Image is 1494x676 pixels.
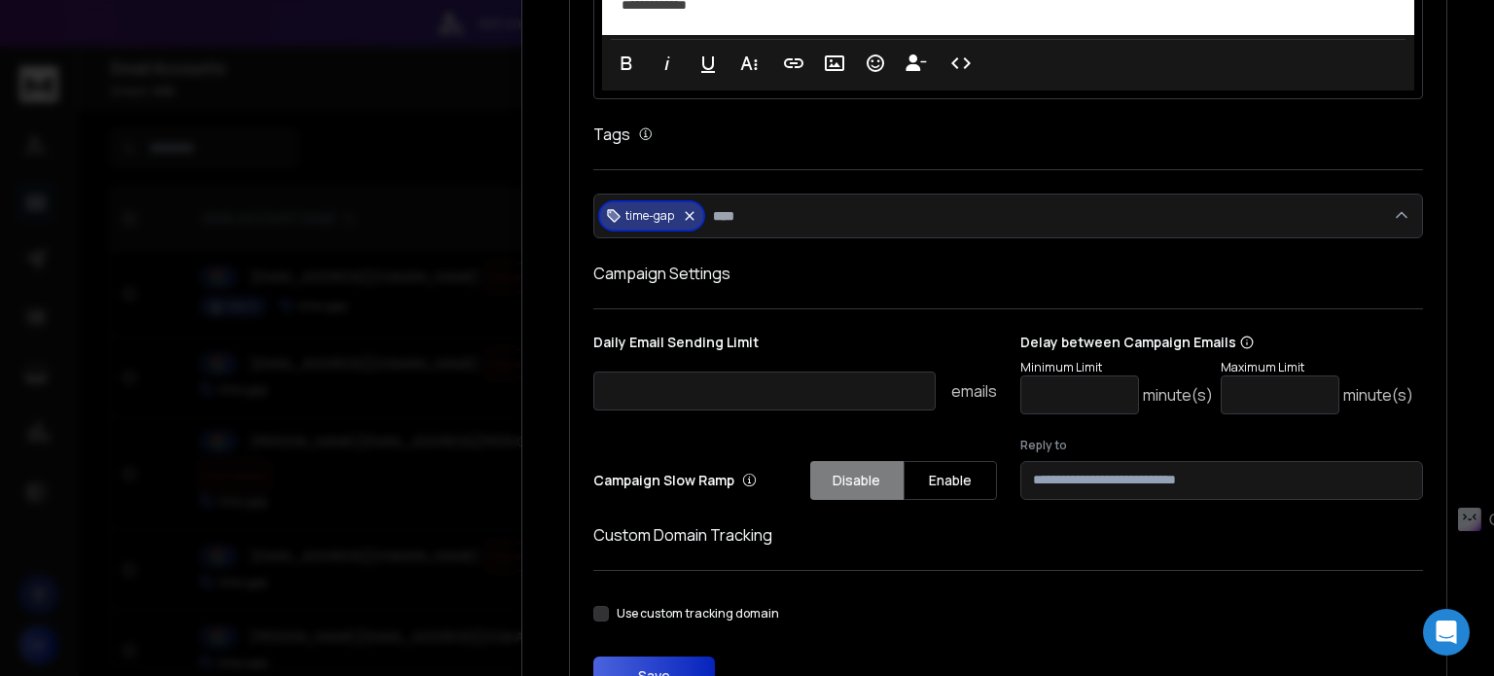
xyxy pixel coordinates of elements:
[593,523,1423,547] h1: Custom Domain Tracking
[898,44,935,83] button: Insert Unsubscribe Link
[943,44,979,83] button: Code View
[1020,360,1213,375] p: Minimum Limit
[857,44,894,83] button: Emoticons
[810,461,904,500] button: Disable
[593,123,630,146] h1: Tags
[951,379,997,403] p: emails
[1020,333,1413,352] p: Delay between Campaign Emails
[1423,609,1470,656] div: Open Intercom Messenger
[904,461,997,500] button: Enable
[625,208,674,224] p: time-gap
[593,471,757,490] p: Campaign Slow Ramp
[816,44,853,83] button: Insert Image (Ctrl+P)
[593,333,997,360] p: Daily Email Sending Limit
[1020,438,1424,453] label: Reply to
[649,44,686,83] button: Italic (Ctrl+I)
[617,606,779,622] label: Use custom tracking domain
[593,262,1423,285] h1: Campaign Settings
[1143,383,1213,407] p: minute(s)
[1221,360,1413,375] p: Maximum Limit
[690,44,727,83] button: Underline (Ctrl+U)
[1343,383,1413,407] p: minute(s)
[730,44,767,83] button: More Text
[608,44,645,83] button: Bold (Ctrl+B)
